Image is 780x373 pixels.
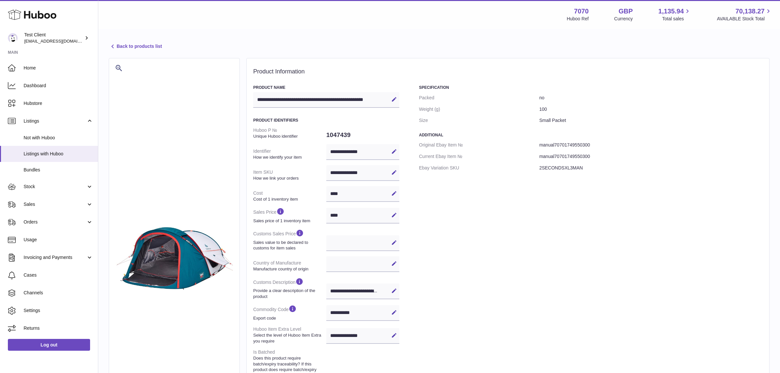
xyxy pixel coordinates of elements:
dt: Sales Price [253,205,326,226]
h2: Product Information [253,68,763,75]
a: Log out [8,339,90,351]
dt: Huboo P № [253,125,326,142]
strong: GBP [618,7,633,16]
span: Listings with Huboo [24,151,93,157]
strong: Select the level of Huboo Item Extra you require [253,332,325,344]
span: Stock [24,184,86,190]
dt: Huboo Item Extra Level [253,324,326,346]
span: AVAILABLE Stock Total [717,16,772,22]
dd: no [539,92,763,104]
dt: Cost [253,187,326,205]
span: Orders [24,219,86,225]
span: Total sales [662,16,691,22]
h3: Additional [419,132,763,138]
dd: Small Packet [539,115,763,126]
span: [EMAIL_ADDRESS][DOMAIN_NAME] [24,38,96,44]
strong: Export code [253,315,325,321]
img: internalAdmin-7070@internal.huboo.com [8,33,18,43]
a: 1,135.94 Total sales [658,7,692,22]
dd: 1047439 [326,128,399,142]
a: 70,138.27 AVAILABLE Stock Total [717,7,772,22]
dt: Item SKU [253,167,326,184]
span: Dashboard [24,83,93,89]
dd: manual70701749550300 [539,139,763,151]
strong: Provide a clear description of the product [253,288,325,299]
span: Listings [24,118,86,124]
span: 1,135.94 [658,7,684,16]
dt: Packed [419,92,539,104]
a: Back to products list [109,43,162,50]
h3: Product Name [253,85,399,90]
strong: Sales value to be declared to customs for item sales [253,240,325,251]
span: Cases [24,272,93,278]
h3: Specification [419,85,763,90]
span: 70,138.27 [735,7,765,16]
span: Channels [24,290,93,296]
dt: Ebay Variation SKU [419,162,539,174]
h3: Product Identifiers [253,118,399,123]
div: Huboo Ref [567,16,589,22]
span: Settings [24,307,93,314]
dd: manual70701749550300 [539,151,763,162]
span: Invoicing and Payments [24,254,86,261]
div: Test Client [24,32,83,44]
dd: 2SECONDSXL3MAN [539,162,763,174]
dt: Commodity Code [253,302,326,324]
strong: How we link your orders [253,175,325,181]
span: Returns [24,325,93,331]
span: Usage [24,237,93,243]
dt: Customs Sales Price [253,226,326,253]
dt: Size [419,115,539,126]
div: Currency [614,16,633,22]
span: Sales [24,201,86,207]
strong: Cost of 1 inventory item [253,196,325,202]
dt: Country of Manufacture [253,257,326,274]
dt: Identifier [253,146,326,163]
img: 1749550299.jpg [116,199,233,316]
span: Home [24,65,93,71]
strong: 7070 [574,7,589,16]
strong: Unique Huboo identifier [253,133,325,139]
dt: Weight (g) [419,104,539,115]
strong: How we identify your item [253,154,325,160]
dt: Customs Description [253,275,326,302]
span: Hubstore [24,100,93,107]
dd: 100 [539,104,763,115]
dt: Original Ebay Item № [419,139,539,151]
strong: Manufacture country of origin [253,266,325,272]
span: Bundles [24,167,93,173]
span: Not with Huboo [24,135,93,141]
dt: Current Ebay Item № [419,151,539,162]
strong: Sales price of 1 inventory item [253,218,325,224]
